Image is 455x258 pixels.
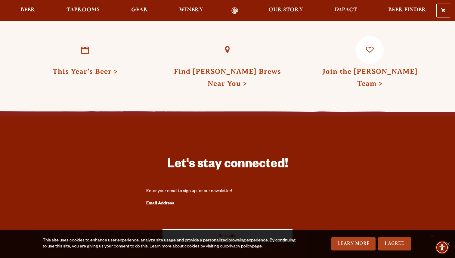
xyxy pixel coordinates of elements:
a: Find Odell Brews Near You [214,36,241,64]
a: This Year’s Beer [71,36,99,64]
a: Scroll to top [425,228,440,243]
div: This site uses cookies to enhance user experience, analyze site usage and provide a personalized ... [43,238,298,250]
a: Join the Odell Team [356,36,384,64]
a: Find [PERSON_NAME] BrewsNear You [174,67,281,87]
a: I Agree [378,237,411,250]
a: Impact [331,7,361,14]
span: Our Story [268,8,303,12]
span: Beer [20,8,35,12]
a: Gear [127,7,152,14]
span: Winery [179,8,203,12]
a: Beer [17,7,39,14]
span: Gear [131,8,148,12]
div: Accessibility Menu [435,241,449,254]
a: Odell Home [223,7,246,14]
label: Email Address [146,200,309,208]
a: Taprooms [63,7,104,14]
span: Beer Finder [388,8,426,12]
a: Our Story [265,7,307,14]
span: Taprooms [67,8,100,12]
div: Enter your email to sign up for our newsletter! [146,188,309,194]
input: Subscribe [162,229,292,242]
a: privacy policy [226,244,252,249]
a: This Year’s Beer [53,67,118,75]
h3: Let's stay connected! [146,157,309,174]
a: Join the [PERSON_NAME] Team [322,67,418,87]
span: Impact [335,8,357,12]
a: Learn More [331,237,376,250]
a: Winery [175,7,207,14]
a: Beer Finder [384,7,430,14]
